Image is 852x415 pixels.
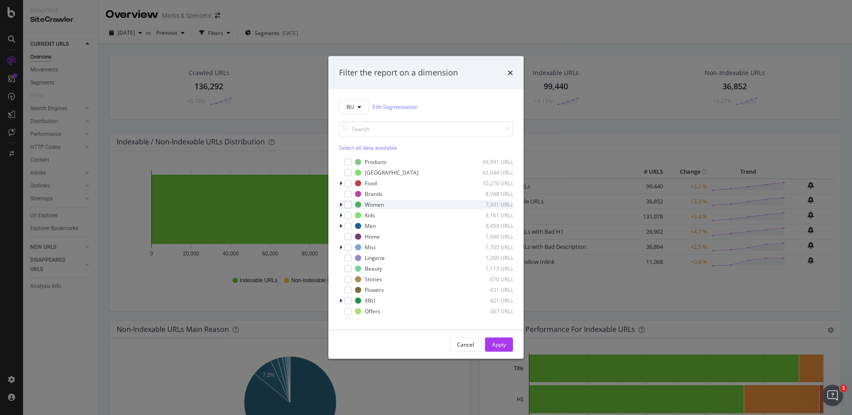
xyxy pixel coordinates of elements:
div: Food [365,180,377,187]
div: Lingerie [365,254,385,262]
div: [GEOGRAPHIC_DATA] [365,169,418,176]
div: 367 URLs [469,307,513,315]
input: Search [339,121,513,136]
a: Edit Segmentation [372,102,418,112]
div: Men [365,222,376,230]
div: Beauty [365,265,382,272]
div: Brands [365,190,383,198]
div: Furniture [365,318,387,326]
div: 8,948 URLs [469,190,513,198]
span: 1 [840,385,847,392]
div: Stories [365,275,382,283]
iframe: Intercom live chat [822,385,843,406]
div: Select all data available [339,144,513,151]
div: Kids [365,211,375,219]
div: 43,044 URLs [469,169,513,176]
div: Home [365,233,380,240]
div: 1,266 URLs [469,254,513,262]
div: Flowers [365,286,384,294]
div: times [508,67,513,79]
button: Apply [485,337,513,351]
div: modal [328,56,524,359]
button: Cancel [450,337,481,351]
div: 431 URLs [469,286,513,294]
button: BU [339,100,369,114]
div: Filter the report on a dimension [339,67,458,79]
div: 10,276 URLs [469,180,513,187]
div: 670 URLs [469,275,513,283]
div: Women [365,201,384,208]
div: XBU [365,297,375,304]
span: BU [347,103,354,111]
div: 7,341 URLs [469,201,513,208]
div: 3,459 URLs [469,222,513,230]
div: Misc [365,243,376,251]
div: Products [365,158,387,166]
div: Offers [365,307,380,315]
div: Apply [492,341,506,348]
div: Cancel [457,341,474,348]
div: 340 URLs [469,318,513,326]
div: 1,113 URLs [469,265,513,272]
div: 4,161 URLs [469,211,513,219]
div: 49,991 URLs [469,158,513,166]
div: 1,946 URLs [469,233,513,240]
div: 421 URLs [469,297,513,304]
div: 1,705 URLs [469,243,513,251]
